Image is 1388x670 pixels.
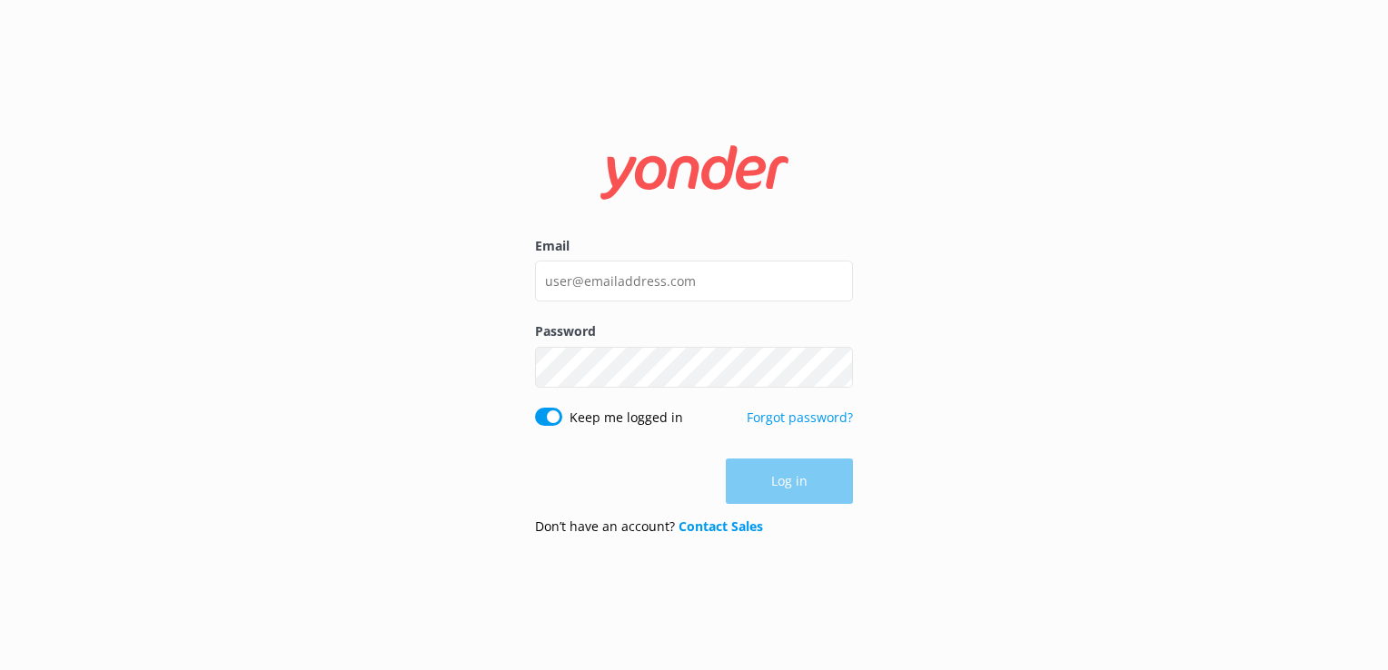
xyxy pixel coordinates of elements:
input: user@emailaddress.com [535,261,853,301]
p: Don’t have an account? [535,517,763,537]
label: Email [535,236,853,256]
button: Show password [817,349,853,385]
a: Contact Sales [679,517,763,535]
a: Forgot password? [747,409,853,426]
label: Password [535,321,853,341]
label: Keep me logged in [570,408,683,428]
